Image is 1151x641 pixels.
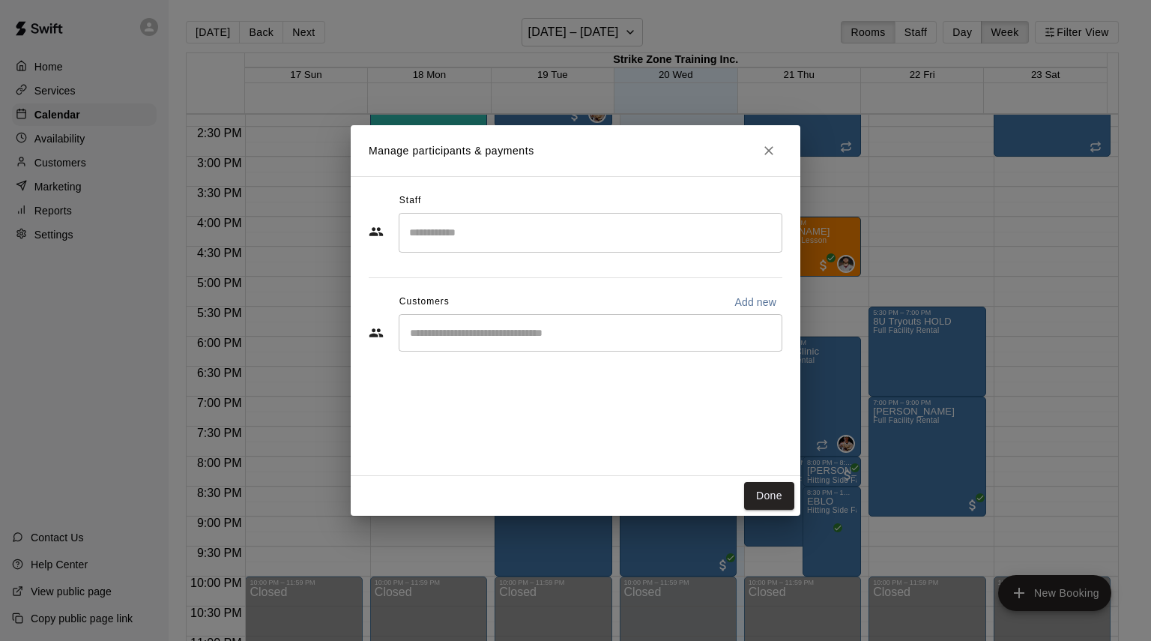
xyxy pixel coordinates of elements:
p: Manage participants & payments [369,143,534,159]
div: Start typing to search customers... [399,314,782,352]
div: Search staff [399,213,782,253]
button: Close [755,137,782,164]
svg: Customers [369,325,384,340]
span: Customers [399,290,450,314]
button: Done [744,482,794,510]
p: Add new [734,295,776,310]
svg: Staff [369,224,384,239]
button: Add new [728,290,782,314]
span: Staff [399,189,421,213]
